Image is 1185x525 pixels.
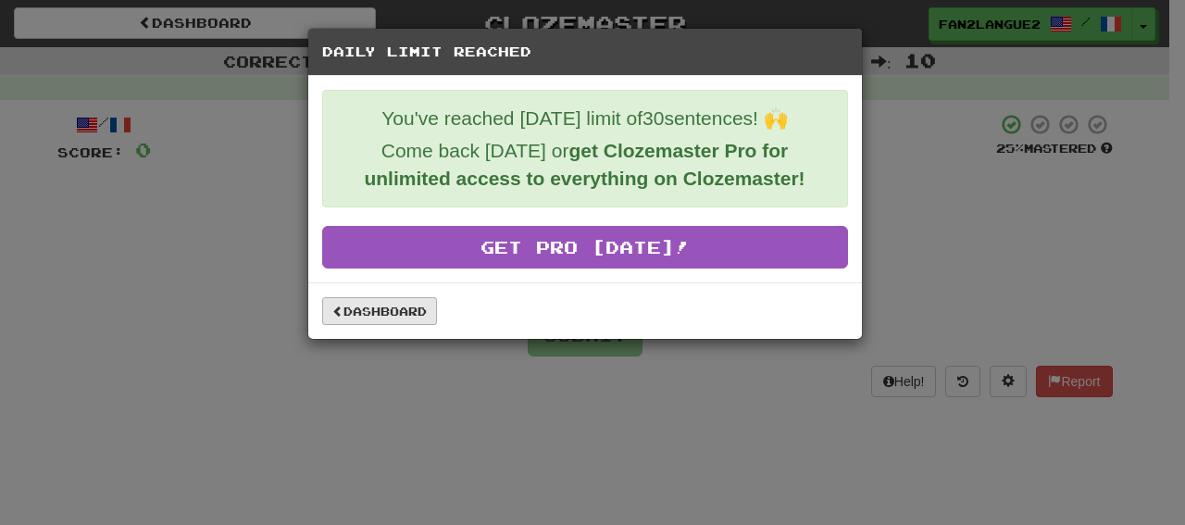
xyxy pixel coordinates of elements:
[364,140,805,189] strong: get Clozemaster Pro for unlimited access to everything on Clozemaster!
[337,137,833,193] p: Come back [DATE] or
[322,226,848,269] a: Get Pro [DATE]!
[322,43,848,61] h5: Daily Limit Reached
[322,297,437,325] a: Dashboard
[337,105,833,132] p: You've reached [DATE] limit of 30 sentences! 🙌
